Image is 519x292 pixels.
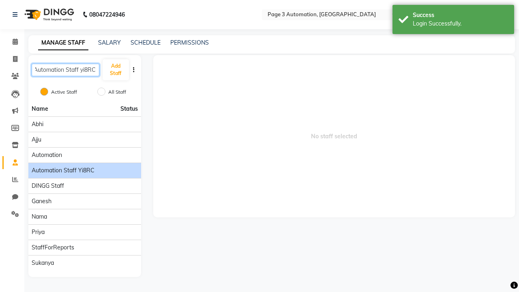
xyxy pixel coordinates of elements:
a: MANAGE STAFF [38,36,88,50]
span: Ganesh [32,197,51,206]
label: All Staff [108,88,126,96]
div: Login Successfully. [413,19,508,28]
span: Priya [32,228,45,236]
span: Abhi [32,120,43,129]
span: No staff selected [153,55,515,217]
div: Success [413,11,508,19]
span: Status [120,105,138,113]
span: Sukanya [32,259,54,267]
a: PERMISSIONS [170,39,209,46]
span: Automation [32,151,62,159]
input: Search Staff [32,64,99,76]
a: SCHEDULE [131,39,161,46]
span: Ajju [32,135,41,144]
button: Add Staff [103,59,129,80]
span: Nama [32,213,47,221]
img: logo [21,3,76,26]
span: DINGG Staff [32,182,64,190]
label: Active Staff [51,88,77,96]
a: SALARY [98,39,121,46]
span: Name [32,105,48,112]
span: StaffForReports [32,243,74,252]
b: 08047224946 [89,3,125,26]
span: Automation Staff yi8RC [32,166,94,175]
